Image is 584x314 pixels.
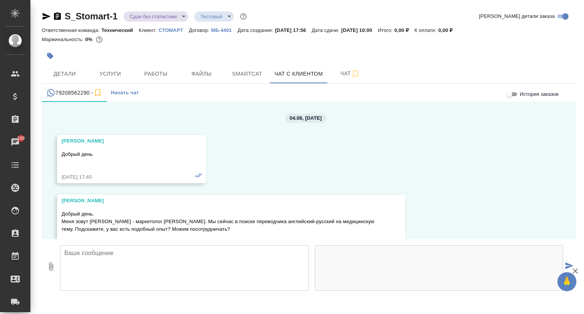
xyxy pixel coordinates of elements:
[341,27,378,33] p: [DATE] 10:00
[124,11,188,22] div: Сдан без статистики
[13,135,30,142] span: 100
[42,36,85,42] p: Маржинальность:
[42,12,51,21] button: Скопировать ссылку для ЯМессенджера
[107,84,143,102] button: Начать чат
[62,151,179,158] p: Добрый день
[332,69,368,78] span: Чат
[560,274,573,290] span: 🙏
[62,210,379,233] p: Добрый день. Меня зовут [PERSON_NAME] - маркетолог [PERSON_NAME]. Мы сейчас в поиске переводчика ...
[194,11,234,22] div: Сдан без статистики
[62,173,179,181] div: [DATE] 17:40
[312,27,341,33] p: Дата сдачи:
[138,69,174,79] span: Работы
[238,11,248,21] button: Доп статусы указывают на важность/срочность заказа
[351,69,360,78] svg: Подписаться
[290,114,322,122] p: 04.08, [DATE]
[414,27,438,33] p: К оплате:
[139,27,159,33] p: Клиент:
[275,27,312,33] p: [DATE] 17:56
[127,13,179,20] button: Сдан без статистики
[102,27,139,33] p: Технический
[42,84,576,102] div: simple tabs example
[275,69,323,79] span: Чат с клиентом
[46,69,83,79] span: Детали
[520,90,559,98] span: История заказов
[92,69,129,79] span: Услуги
[479,13,555,20] span: [PERSON_NAME] детали заказа
[94,35,104,44] button: 1784.80 RUB;
[183,69,220,79] span: Файлы
[111,89,139,97] span: Начать чат
[211,27,237,33] a: МБ-4401
[85,36,94,42] p: 0%
[53,12,62,21] button: Скопировать ссылку
[62,197,379,205] div: [PERSON_NAME]
[159,27,189,33] a: СТОМАРТ
[93,88,102,97] svg: Подписаться
[46,88,102,98] div: 79208562290 (Александра Белашова) - (undefined)
[42,27,102,33] p: Ответственная команда:
[394,27,414,33] p: 0,00 ₽
[42,48,59,64] button: Добавить тэг
[238,27,275,33] p: Дата создания:
[189,27,211,33] p: Договор:
[2,133,29,152] a: 100
[378,27,394,33] p: Итого:
[229,69,265,79] span: Smartcat
[198,13,225,20] button: Тестовый
[62,137,179,145] div: [PERSON_NAME]
[557,272,576,291] button: 🙏
[65,11,117,21] a: S_Stomart-1
[438,27,459,33] p: 0,00 ₽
